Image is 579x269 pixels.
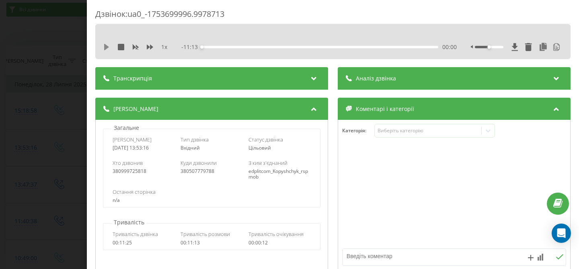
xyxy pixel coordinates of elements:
span: Цільовий [248,144,271,151]
span: З ким з'єднаний [248,159,287,166]
div: 00:11:25 [113,240,175,246]
div: n/a [113,197,310,203]
div: 00:00:12 [248,240,311,246]
span: Тривалість очікування [248,230,304,238]
div: Дзвінок : ua0_-1753699996.9978713 [95,8,571,24]
p: Загальне [112,124,141,132]
p: Тривалість [112,218,146,226]
span: Транскрипція [113,74,152,82]
div: Accessibility label [488,45,491,49]
div: 00:11:13 [181,240,243,246]
div: [DATE] 13:53:16 [113,145,175,151]
span: 1 x [161,43,167,51]
span: Куди дзвонили [181,159,217,166]
span: Тривалість дзвінка [113,230,158,238]
div: 380999725818 [113,168,175,174]
div: Open Intercom Messenger [552,224,571,243]
span: [PERSON_NAME] [113,105,158,113]
span: Коментарі і категорії [356,105,414,113]
div: edplitcom_Kopyshchyk_rspmob [248,168,311,180]
span: [PERSON_NAME] [113,136,152,143]
span: Тип дзвінка [181,136,209,143]
div: Accessibility label [200,45,203,49]
div: Виберіть категорію [378,127,478,134]
span: Тривалість розмови [181,230,230,238]
h4: Категорія : [342,128,374,133]
span: Хто дзвонив [113,159,143,166]
span: Аналіз дзвінка [356,74,396,82]
span: 00:00 [442,43,457,51]
span: Статус дзвінка [248,136,283,143]
div: 380507779788 [181,168,243,174]
span: Вхідний [181,144,200,151]
span: Остання сторінка [113,188,156,195]
span: - 11:13 [181,43,202,51]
